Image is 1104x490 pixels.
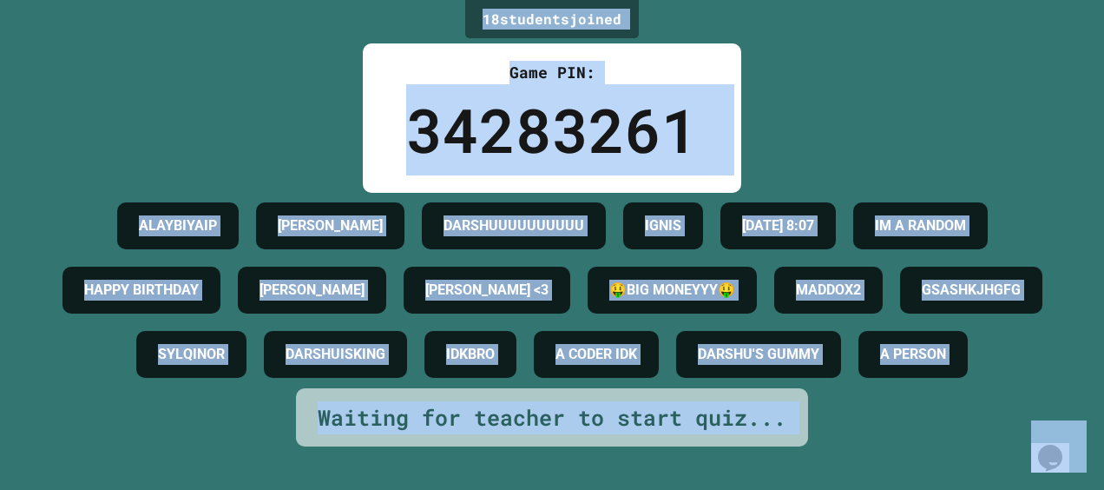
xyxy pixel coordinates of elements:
h4: GSASHKJHGFG [922,280,1021,301]
h4: IDKBRO [446,344,495,365]
h4: ALAYBIYAIP [139,215,217,236]
h4: DARSHUISKING [286,344,385,365]
h4: [DATE] 8:07 [742,215,814,236]
h4: [PERSON_NAME] <3 [425,280,549,301]
h4: HAPPY BIRTHDAY [84,280,199,301]
div: Game PIN: [406,61,698,84]
h4: A CODER IDK [555,344,637,365]
h4: A PERSON [880,344,946,365]
iframe: chat widget [1031,420,1087,473]
h4: [PERSON_NAME] [278,215,383,236]
h4: DARSHU'S GUMMY [698,344,819,365]
div: Waiting for teacher to start quiz... [318,401,786,434]
div: 34283261 [406,84,698,175]
h4: 🤑BIG MONEYYY🤑 [609,280,735,301]
h4: MADDOX2 [796,280,861,301]
h4: IGNIS [645,215,681,236]
h4: [PERSON_NAME] [260,280,365,301]
h4: DARSHUUUUUUUUUU [444,215,584,236]
h4: IM A RANDOM [875,215,966,236]
h4: SYLQINOR [158,344,225,365]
